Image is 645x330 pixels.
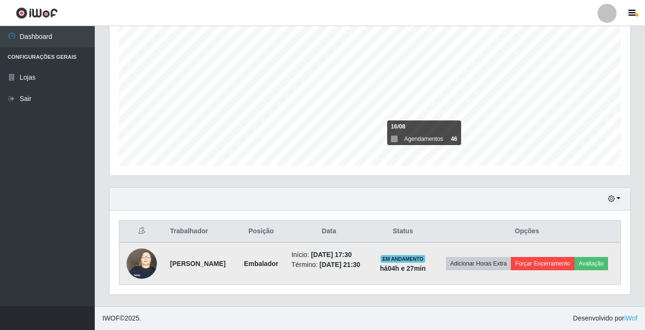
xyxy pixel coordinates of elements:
span: © 2025 . [102,313,141,323]
th: Opções [434,220,621,243]
th: Data [286,220,372,243]
li: Início: [291,250,366,260]
span: Desenvolvido por [573,313,637,323]
span: IWOF [102,314,120,322]
button: Adicionar Horas Extra [446,257,511,270]
th: Trabalhador [164,220,236,243]
th: Status [372,220,434,243]
img: CoreUI Logo [16,7,58,19]
button: Forçar Encerramento [511,257,574,270]
img: 1723623614898.jpeg [127,243,157,284]
strong: [PERSON_NAME] [170,260,226,267]
strong: há 04 h e 27 min [380,265,426,272]
time: [DATE] 17:30 [311,251,352,258]
span: EM ANDAMENTO [381,255,426,263]
button: Avaliação [574,257,608,270]
time: [DATE] 21:30 [319,261,360,268]
li: Término: [291,260,366,270]
a: iWof [624,314,637,322]
strong: Embalador [244,260,278,267]
th: Posição [236,220,286,243]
